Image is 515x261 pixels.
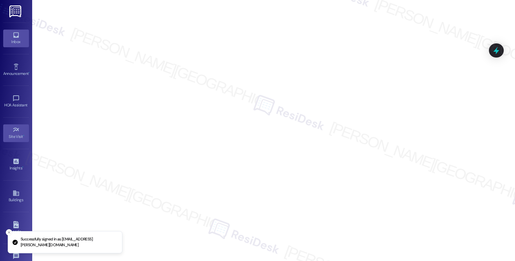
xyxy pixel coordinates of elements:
a: Inbox [3,30,29,47]
button: Close toast [6,229,12,236]
span: • [29,70,30,75]
span: • [22,165,23,169]
p: Successfully signed in as [EMAIL_ADDRESS][PERSON_NAME][DOMAIN_NAME] [21,237,117,248]
a: Leads [3,219,29,237]
a: Site Visit • [3,124,29,142]
span: • [23,133,24,138]
img: ResiDesk Logo [9,5,23,17]
a: Insights • [3,156,29,173]
a: Buildings [3,188,29,205]
a: HOA Assistant [3,93,29,110]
